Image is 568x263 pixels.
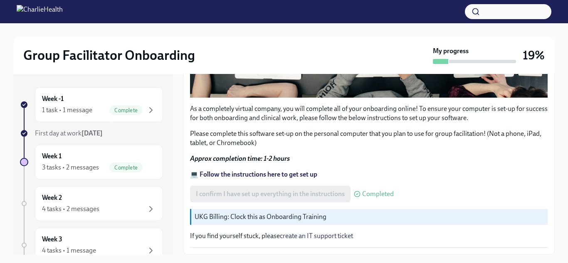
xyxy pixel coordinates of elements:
[42,235,62,244] h6: Week 3
[190,155,290,162] strong: Approx completion time: 1-2 hours
[523,48,545,63] h3: 19%
[280,232,353,240] a: create an IT support ticket
[42,106,92,115] div: 1 task • 1 message
[109,107,143,113] span: Complete
[42,193,62,202] h6: Week 2
[190,231,548,241] p: If you find yourself stuck, please
[42,204,99,214] div: 4 tasks • 2 messages
[42,246,96,255] div: 4 tasks • 1 message
[42,163,99,172] div: 3 tasks • 2 messages
[42,94,64,103] h6: Week -1
[433,47,469,56] strong: My progress
[42,152,62,161] h6: Week 1
[190,104,548,123] p: As a completely virtual company, you will complete all of your onboarding online! To ensure your ...
[35,129,103,137] span: First day at work
[190,170,317,178] a: 💻 Follow the instructions here to get set up
[190,129,548,147] p: Please complete this software set-up on the personal computer that you plan to use for group faci...
[20,129,163,138] a: First day at work[DATE]
[109,165,143,171] span: Complete
[23,47,195,64] h2: Group Facilitator Onboarding
[362,191,394,197] span: Completed
[20,186,163,221] a: Week 24 tasks • 2 messages
[20,87,163,122] a: Week -11 task • 1 messageComplete
[17,5,63,18] img: CharlieHealth
[81,129,103,137] strong: [DATE]
[195,212,544,221] p: UKG Billing: Clock this as Onboarding Training
[20,228,163,263] a: Week 34 tasks • 1 message
[20,145,163,179] a: Week 13 tasks • 2 messagesComplete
